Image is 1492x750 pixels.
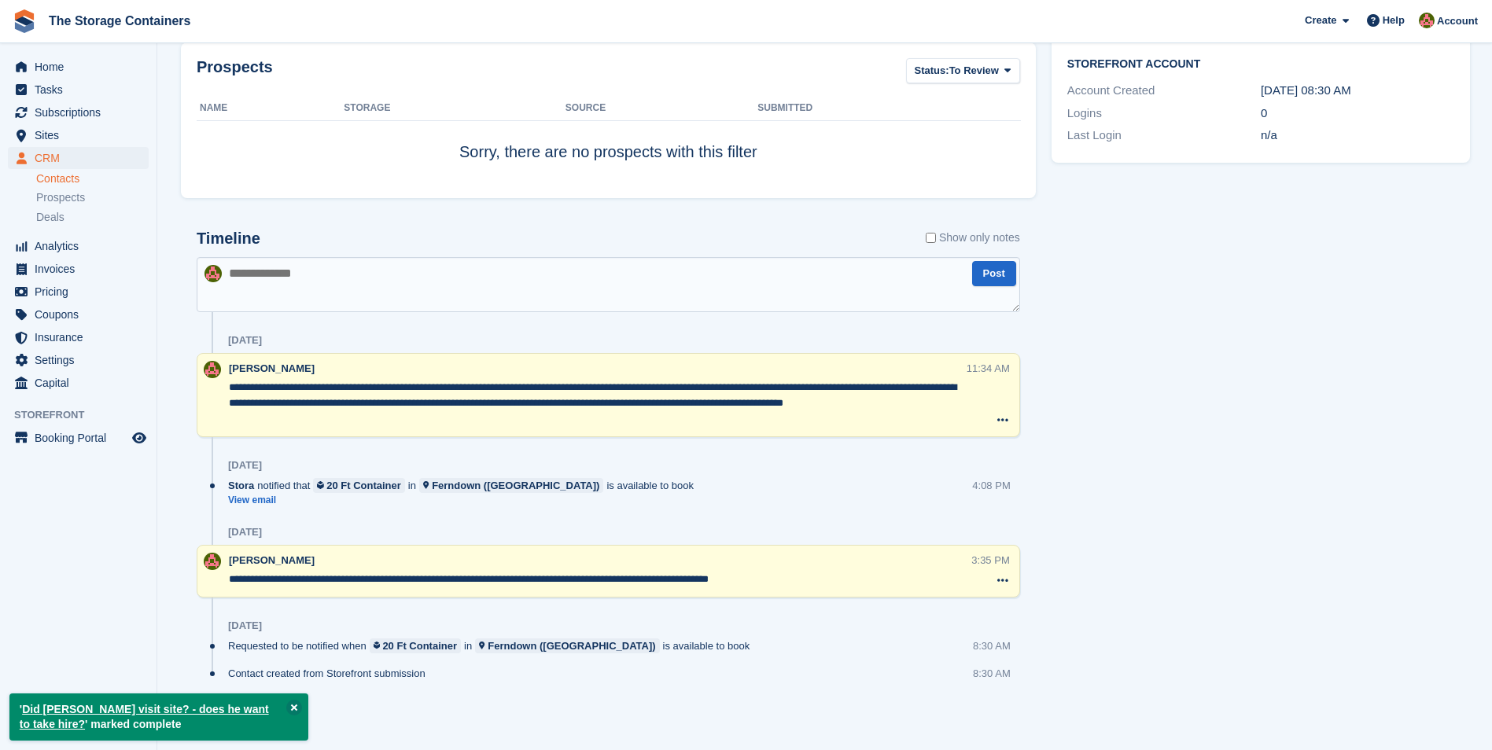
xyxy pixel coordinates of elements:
div: Requested to be notified when in is available to book [228,638,757,653]
a: menu [8,372,149,394]
a: Ferndown ([GEOGRAPHIC_DATA]) [475,638,659,653]
div: Contact created from Storefront submission [228,666,433,681]
span: Create [1305,13,1336,28]
a: Contacts [36,171,149,186]
a: menu [8,258,149,280]
span: Sorry, there are no prospects with this filter [459,143,757,160]
a: Ferndown ([GEOGRAPHIC_DATA]) [419,478,603,493]
h2: Storefront Account [1067,55,1454,71]
th: Storage [344,96,565,121]
a: menu [8,235,149,257]
span: [PERSON_NAME] [229,554,315,566]
img: stora-icon-8386f47178a22dfd0bd8f6a31ec36ba5ce8667c1dd55bd0f319d3a0aa187defe.svg [13,9,36,33]
span: Storefront [14,407,157,423]
a: menu [8,303,149,325]
span: Analytics [35,235,129,257]
div: notified that in is available to book [228,478,702,493]
a: menu [8,281,149,303]
img: Kirsty Simpson [204,265,222,282]
span: Invoices [35,258,129,280]
span: Deals [36,210,64,225]
th: Submitted [757,96,1019,121]
span: [PERSON_NAME] [229,362,315,374]
h2: Timeline [197,230,260,248]
a: menu [8,56,149,78]
span: Sites [35,124,129,146]
div: n/a [1261,127,1454,145]
a: The Storage Containers [42,8,197,34]
a: 20 Ft Container [370,638,461,653]
span: Coupons [35,303,129,325]
button: Status: To Review [906,58,1020,84]
a: menu [8,326,149,348]
h2: Prospects [197,58,273,87]
span: Stora [228,478,254,493]
a: menu [8,101,149,123]
a: menu [8,349,149,371]
img: Kirsty Simpson [204,553,221,570]
div: Account Created [1067,82,1261,100]
a: View email [228,494,702,507]
input: Show only notes [926,230,936,246]
div: [DATE] [228,459,262,472]
span: Help [1383,13,1405,28]
div: Ferndown ([GEOGRAPHIC_DATA]) [432,478,599,493]
div: Ferndown ([GEOGRAPHIC_DATA]) [488,638,655,653]
a: Did [PERSON_NAME] visit site? - does he want to take hire? [20,703,269,730]
div: 20 Ft Container [326,478,401,493]
div: 0 [1261,105,1454,123]
span: Insurance [35,326,129,348]
div: [DATE] [228,526,262,539]
span: CRM [35,147,129,169]
a: menu [8,147,149,169]
a: Deals [36,209,149,226]
a: 20 Ft Container [313,478,404,493]
span: Account [1437,13,1478,29]
a: menu [8,427,149,449]
span: Settings [35,349,129,371]
p: ' ' marked complete [9,693,308,741]
div: [DATE] [228,619,262,632]
span: Home [35,56,129,78]
a: Preview store [130,428,149,447]
button: Post [972,261,1016,287]
label: Show only notes [926,230,1020,246]
div: Logins [1067,105,1261,123]
span: Tasks [35,79,129,101]
span: Prospects [36,190,85,205]
span: Booking Portal [35,427,129,449]
span: Capital [35,372,129,394]
a: menu [8,79,149,101]
div: 3:35 PM [971,553,1009,568]
div: 20 Ft Container [382,638,457,653]
span: To Review [949,63,999,79]
th: Source [565,96,757,121]
div: 8:30 AM [973,638,1011,653]
div: Last Login [1067,127,1261,145]
span: Pricing [35,281,129,303]
img: Kirsty Simpson [1419,13,1435,28]
div: 8:30 AM [973,666,1011,681]
th: Name [197,96,344,121]
a: Prospects [36,189,149,206]
div: 4:08 PM [972,478,1010,493]
div: [DATE] 08:30 AM [1261,82,1454,100]
a: menu [8,124,149,146]
span: Status: [915,63,949,79]
div: 11:34 AM [967,361,1010,376]
div: [DATE] [228,334,262,347]
img: Kirsty Simpson [204,361,221,378]
span: Subscriptions [35,101,129,123]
